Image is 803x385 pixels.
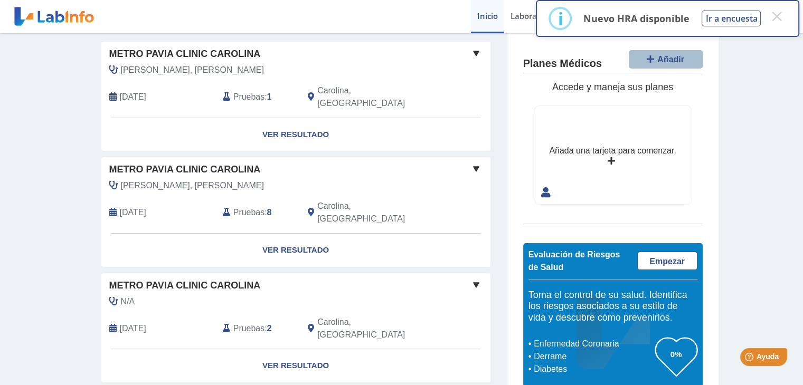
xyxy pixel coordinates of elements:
span: Martinez Hernandez, Anisonia [121,64,264,76]
span: Añadir [657,55,684,64]
span: N/A [121,295,135,308]
div: Añada una tarjeta para comenzar. [549,145,676,157]
li: Derrame [531,350,655,363]
h5: Toma el control de su salud. Identifica los riesgos asociados a su estilo de vida y descubre cómo... [528,290,697,324]
button: Ir a encuesta [702,11,761,26]
li: Diabetes [531,363,655,376]
a: Ver Resultado [101,349,490,382]
b: 2 [267,324,272,333]
span: Pruebas [233,206,264,219]
div: : [215,84,300,110]
span: Metro Pavia Clinic Carolina [109,278,261,293]
a: Ver Resultado [101,118,490,151]
span: 2025-03-21 [120,91,146,103]
span: Evaluación de Riesgos de Salud [528,250,620,272]
span: Pruebas [233,91,264,103]
span: Carolina, PR [317,200,434,225]
b: 8 [267,208,272,217]
b: 1 [267,92,272,101]
div: : [215,316,300,341]
span: Martinez Hernandez, Anisonia [121,179,264,192]
a: Ver Resultado [101,234,490,267]
li: Enfermedad Coronaria [531,338,655,350]
span: 2025-03-15 [120,206,146,219]
span: Metro Pavia Clinic Carolina [109,47,261,61]
button: Añadir [629,50,703,69]
button: Close this dialog [767,7,786,26]
iframe: Help widget launcher [709,344,791,373]
span: 2025-02-10 [120,322,146,335]
p: Nuevo HRA disponible [583,12,689,25]
span: Empezar [649,257,685,266]
span: Accede y maneja sus planes [552,82,673,92]
span: Metro Pavia Clinic Carolina [109,162,261,177]
span: Carolina, PR [317,316,434,341]
div: : [215,200,300,225]
h3: 0% [655,348,697,361]
div: i [558,9,563,28]
span: Pruebas [233,322,264,335]
h4: Planes Médicos [523,57,602,70]
a: Empezar [637,252,697,270]
span: Carolina, PR [317,84,434,110]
